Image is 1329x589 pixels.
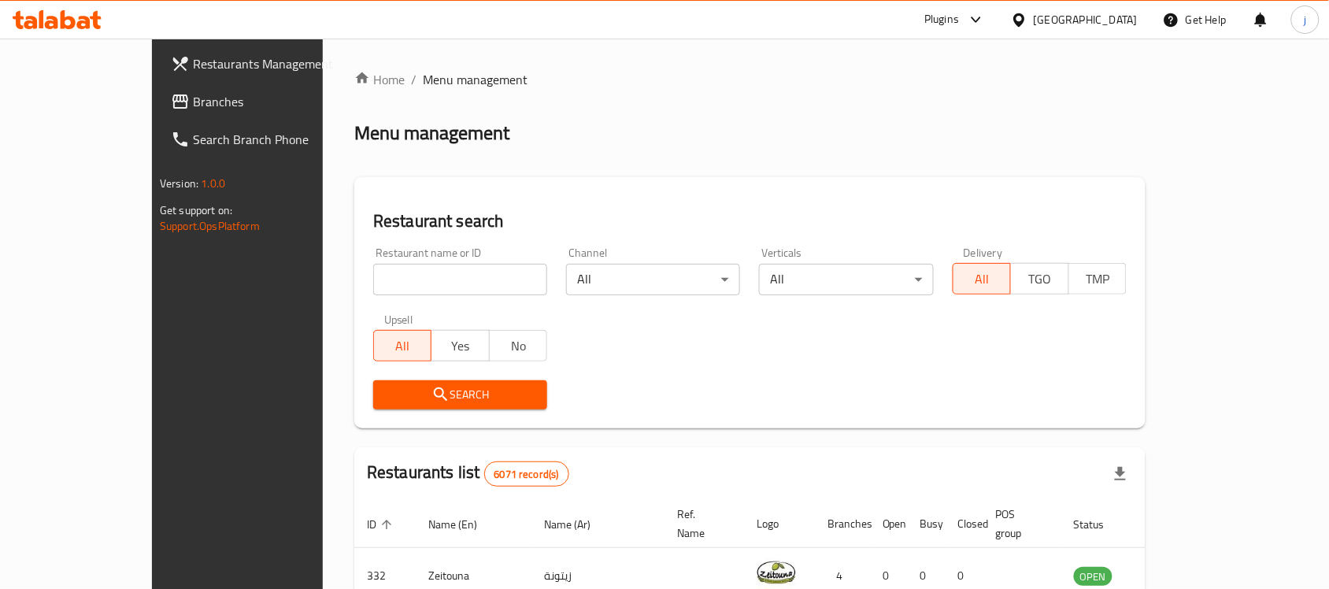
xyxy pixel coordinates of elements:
[1074,515,1125,534] span: Status
[1075,268,1120,291] span: TMP
[386,385,535,405] span: Search
[996,505,1042,543] span: POS group
[160,200,232,220] span: Get support on:
[428,515,498,534] span: Name (En)
[160,216,260,236] a: Support.OpsPlatform
[373,264,547,295] input: Search for restaurant name or ID..
[380,335,425,357] span: All
[1034,11,1138,28] div: [GEOGRAPHIC_DATA]
[193,92,361,111] span: Branches
[870,500,908,548] th: Open
[1010,263,1068,294] button: TGO
[489,330,547,361] button: No
[367,461,569,487] h2: Restaurants list
[373,330,431,361] button: All
[759,264,933,295] div: All
[677,505,725,543] span: Ref. Name
[160,173,198,194] span: Version:
[158,83,374,120] a: Branches
[354,70,1146,89] nav: breadcrumb
[908,500,946,548] th: Busy
[423,70,528,89] span: Menu management
[1074,567,1112,586] div: OPEN
[815,500,870,548] th: Branches
[373,380,547,409] button: Search
[431,330,489,361] button: Yes
[946,500,983,548] th: Closed
[485,467,568,482] span: 6071 record(s)
[384,314,413,325] label: Upsell
[496,335,541,357] span: No
[744,500,815,548] th: Logo
[960,268,1005,291] span: All
[1304,11,1306,28] span: j
[953,263,1011,294] button: All
[367,515,397,534] span: ID
[158,45,374,83] a: Restaurants Management
[964,247,1003,258] label: Delivery
[193,54,361,73] span: Restaurants Management
[1074,568,1112,586] span: OPEN
[354,120,509,146] h2: Menu management
[484,461,569,487] div: Total records count
[1101,455,1139,493] div: Export file
[158,120,374,158] a: Search Branch Phone
[924,10,959,29] div: Plugins
[566,264,740,295] div: All
[438,335,483,357] span: Yes
[201,173,225,194] span: 1.0.0
[1068,263,1127,294] button: TMP
[1017,268,1062,291] span: TGO
[373,209,1127,233] h2: Restaurant search
[544,515,611,534] span: Name (Ar)
[193,130,361,149] span: Search Branch Phone
[411,70,416,89] li: /
[354,70,405,89] a: Home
